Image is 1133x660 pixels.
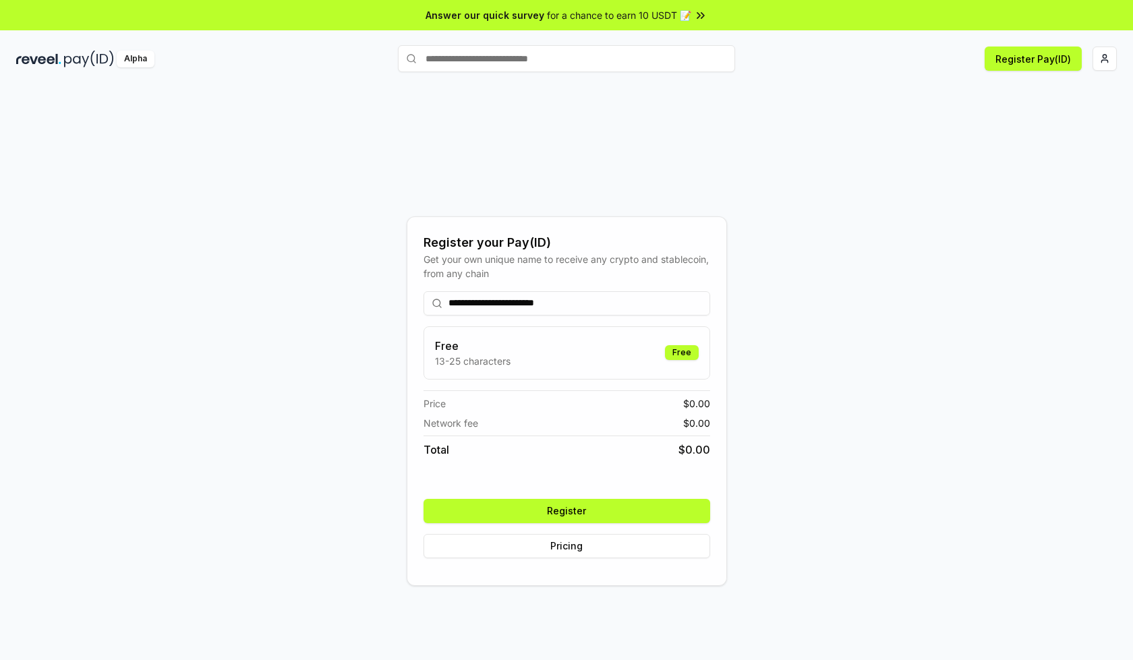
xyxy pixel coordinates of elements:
button: Register [424,499,710,523]
span: $ 0.00 [683,416,710,430]
span: Answer our quick survey [426,8,544,22]
div: Register your Pay(ID) [424,233,710,252]
h3: Free [435,338,511,354]
span: Price [424,396,446,411]
div: Get your own unique name to receive any crypto and stablecoin, from any chain [424,252,710,280]
span: Total [424,442,449,458]
img: pay_id [64,51,114,67]
div: Free [665,345,699,360]
button: Register Pay(ID) [985,47,1082,71]
div: Alpha [117,51,154,67]
span: $ 0.00 [683,396,710,411]
span: for a chance to earn 10 USDT 📝 [547,8,691,22]
span: Network fee [424,416,478,430]
span: $ 0.00 [678,442,710,458]
p: 13-25 characters [435,354,511,368]
img: reveel_dark [16,51,61,67]
button: Pricing [424,534,710,558]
